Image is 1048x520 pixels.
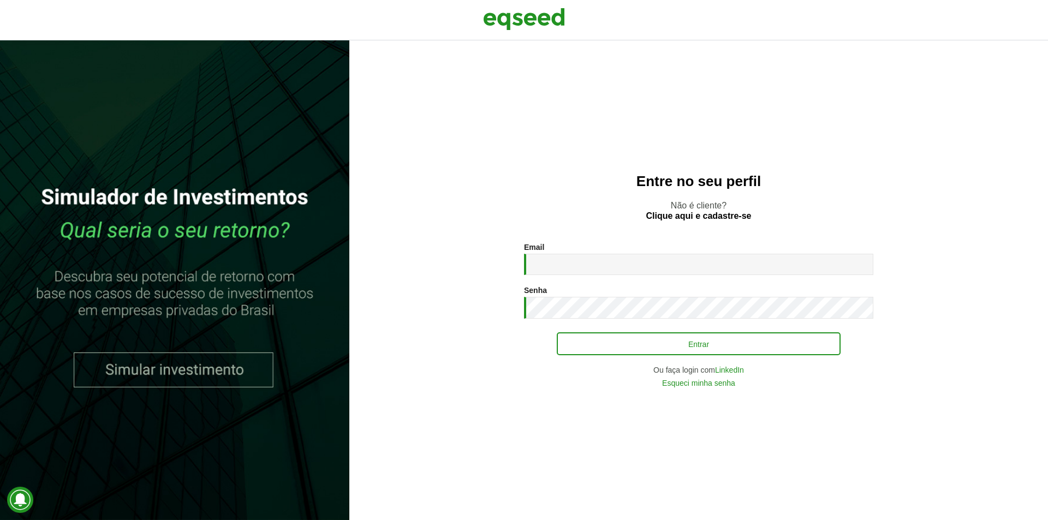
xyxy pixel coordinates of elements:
label: Email [524,243,544,251]
img: EqSeed Logo [483,5,565,33]
p: Não é cliente? [371,200,1026,221]
h2: Entre no seu perfil [371,174,1026,189]
a: LinkedIn [715,366,744,374]
a: Esqueci minha senha [662,379,735,387]
a: Clique aqui e cadastre-se [646,212,752,220]
button: Entrar [557,332,841,355]
label: Senha [524,286,547,294]
div: Ou faça login com [524,366,873,374]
